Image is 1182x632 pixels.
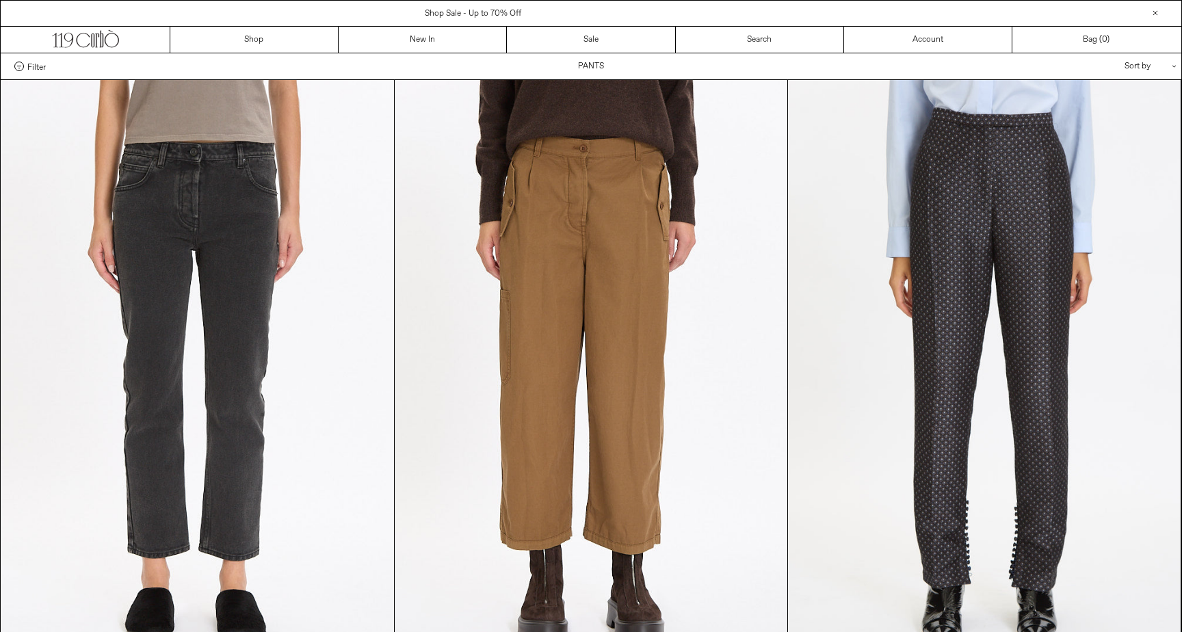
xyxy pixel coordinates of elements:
span: 0 [1102,34,1107,45]
div: Sort by [1045,53,1168,79]
a: Account [844,27,1012,53]
span: ) [1102,34,1109,46]
a: Search [676,27,844,53]
a: Bag () [1012,27,1181,53]
a: Sale [507,27,675,53]
a: Shop Sale - Up to 70% Off [425,8,521,19]
span: Filter [27,62,46,71]
a: Shop [170,27,339,53]
a: New In [339,27,507,53]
